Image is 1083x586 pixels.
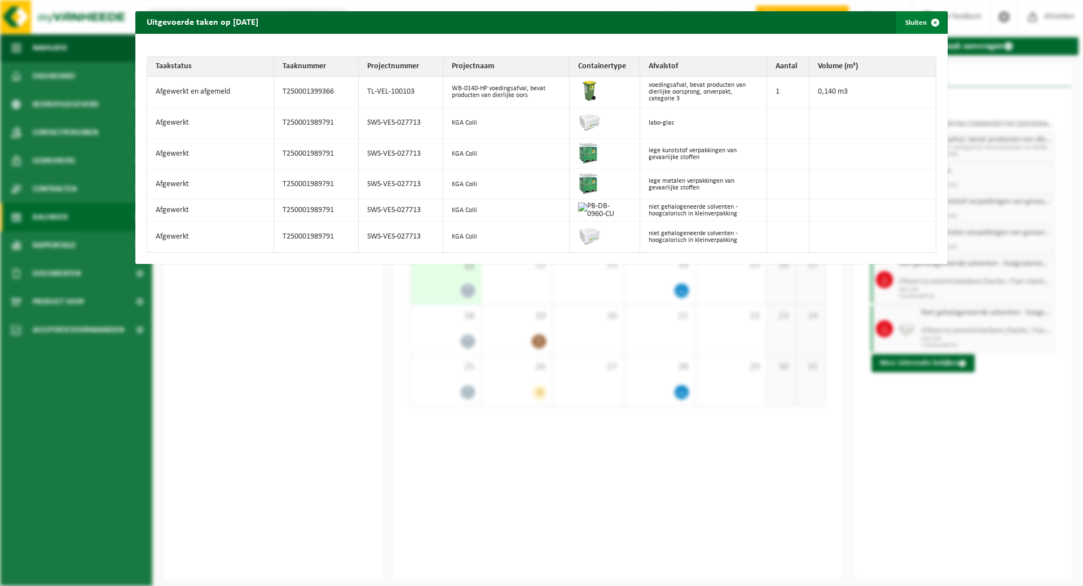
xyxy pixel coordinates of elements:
td: Afgewerkt [147,108,274,139]
td: KGA Colli [443,222,570,252]
td: SWS-VES-027713 [359,200,443,222]
td: niet gehalogeneerde solventen - hoogcalorisch in kleinverpakking [640,222,767,252]
td: T250001989791 [274,222,359,252]
th: Taaknummer [274,57,359,77]
td: voedingsafval, bevat producten van dierlijke oorsprong, onverpakt, categorie 3 [640,77,767,108]
td: KGA Colli [443,169,570,200]
img: PB-HB-1400-HPE-GN-11 [578,172,598,194]
th: Afvalstof [640,57,767,77]
td: SWS-VES-027713 [359,108,443,139]
td: WB-0140-HP voedingsafval, bevat producten van dierlijke oors [443,77,570,108]
td: 1 [767,77,809,108]
td: labo-glas [640,108,767,139]
td: Afgewerkt [147,200,274,222]
img: WB-0140-HPE-GN-50 [578,80,601,102]
td: KGA Colli [443,139,570,169]
td: T250001399366 [274,77,359,108]
th: Volume (m³) [809,57,936,77]
td: 0,140 m3 [809,77,936,108]
td: T250001989791 [274,200,359,222]
td: T250001989791 [274,108,359,139]
td: TL-VEL-100103 [359,77,443,108]
td: T250001989791 [274,169,359,200]
img: PB-LB-0680-HPE-GY-02 [578,224,601,247]
td: Afgewerkt [147,169,274,200]
td: KGA Colli [443,108,570,139]
img: PB-HB-1400-HPE-GN-11 [578,142,598,164]
th: Projectnummer [359,57,443,77]
td: lege kunststof verpakkingen van gevaarlijke stoffen [640,139,767,169]
td: niet gehalogeneerde solventen - hoogcalorisch in kleinverpakking [640,200,767,222]
button: Sluiten [896,11,946,34]
th: Projectnaam [443,57,570,77]
td: SWS-VES-027713 [359,222,443,252]
img: PB-LB-0680-HPE-GY-02 [578,111,601,133]
img: PB-DB-0960-CU [578,202,626,218]
th: Taakstatus [147,57,274,77]
td: SWS-VES-027713 [359,139,443,169]
h2: Uitgevoerde taken op [DATE] [135,11,270,33]
th: Containertype [570,57,640,77]
td: lege metalen verpakkingen van gevaarlijke stoffen [640,169,767,200]
td: Afgewerkt [147,139,274,169]
td: Afgewerkt en afgemeld [147,77,274,108]
td: Afgewerkt [147,222,274,252]
td: SWS-VES-027713 [359,169,443,200]
td: KGA Colli [443,200,570,222]
td: T250001989791 [274,139,359,169]
th: Aantal [767,57,809,77]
